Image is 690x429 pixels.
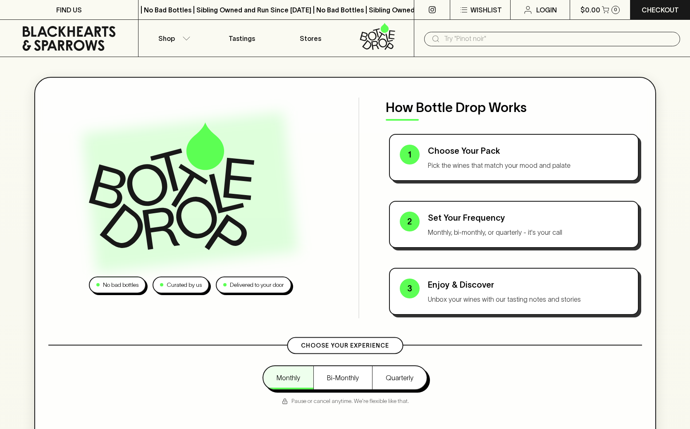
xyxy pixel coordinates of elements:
p: Delivered to your door [230,281,284,289]
button: Quarterly [372,366,427,389]
p: Tastings [229,33,255,43]
p: Pick the wines that match your mood and palate [428,160,628,170]
p: Checkout [642,5,679,15]
p: No bad bottles [103,281,138,289]
p: Enjoy & Discover [428,279,628,291]
p: FIND US [56,5,82,15]
div: 3 [400,279,420,298]
p: Choose Your Experience [301,341,389,350]
p: Unbox your wines with our tasting notes and stories [428,294,628,304]
p: Curated by us [167,281,202,289]
p: Wishlist [470,5,502,15]
p: Stores [300,33,321,43]
div: 1 [400,145,420,164]
p: Pause or cancel anytime. We're flexible like that. [282,397,409,405]
button: Monthly [263,366,313,389]
a: Stores [276,20,345,57]
p: Monthly, bi-monthly, or quarterly - it's your call [428,227,628,237]
p: Shop [158,33,175,43]
p: Login [536,5,557,15]
div: 2 [400,212,420,231]
input: Try "Pinot noir" [444,32,673,45]
button: Shop [138,20,208,57]
p: Choose Your Pack [428,145,628,157]
img: Bottle Drop [89,122,254,250]
p: 0 [614,7,617,12]
p: Set Your Frequency [428,212,628,224]
button: Bi-Monthly [313,366,372,389]
a: Tastings [207,20,276,57]
p: How Bottle Drop Works [386,98,642,117]
p: $0.00 [580,5,600,15]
